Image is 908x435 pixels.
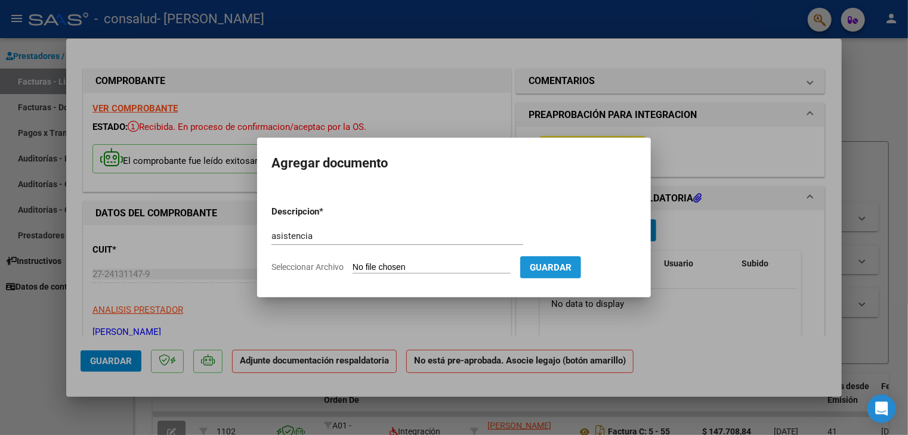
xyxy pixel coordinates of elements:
[520,256,581,278] button: Guardar
[271,262,344,272] span: Seleccionar Archivo
[867,394,896,423] div: Open Intercom Messenger
[530,262,572,273] span: Guardar
[271,205,381,219] p: Descripcion
[271,152,637,175] h2: Agregar documento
